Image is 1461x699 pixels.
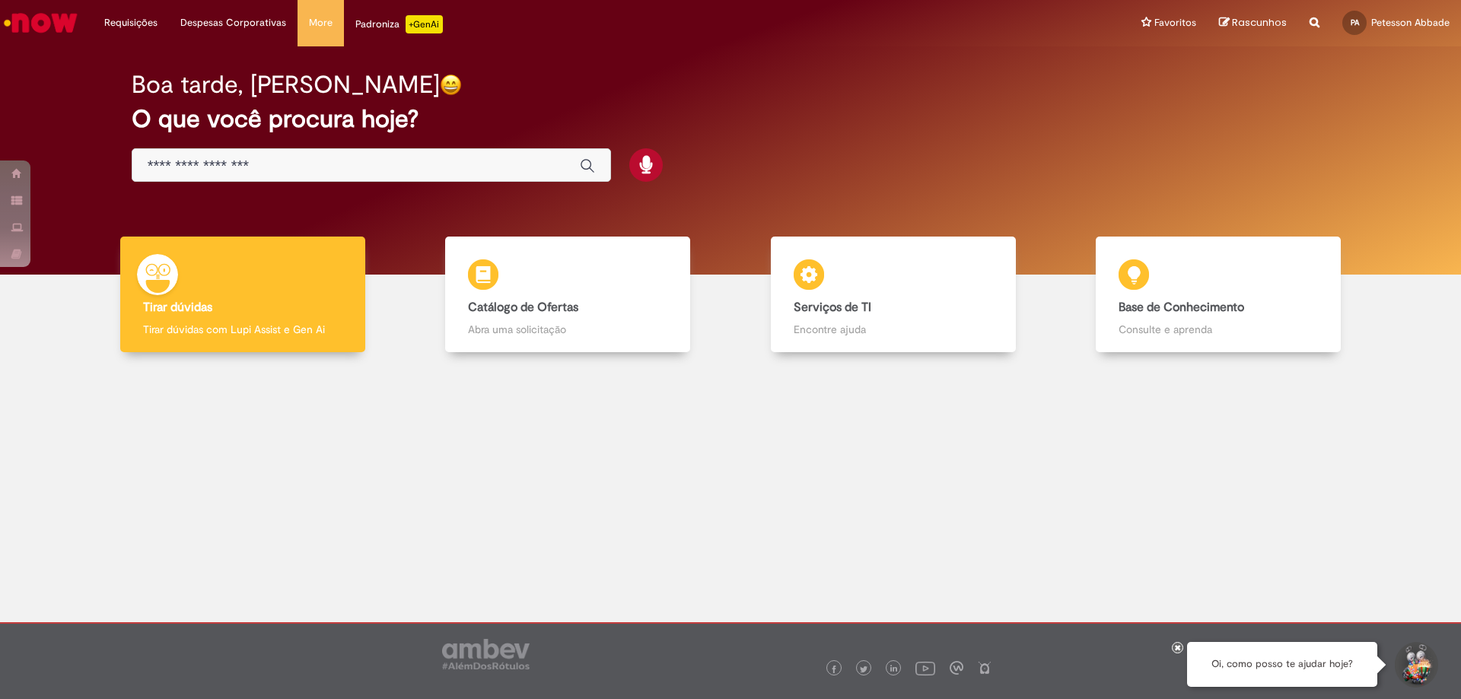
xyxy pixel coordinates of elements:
img: logo_footer_workplace.png [950,661,963,675]
span: Petesson Abbade [1371,16,1450,29]
a: Serviços de TI Encontre ajuda [730,237,1056,353]
button: Iniciar Conversa de Suporte [1393,642,1438,688]
h2: Boa tarde, [PERSON_NAME] [132,71,440,98]
p: Abra uma solicitação [468,322,667,337]
img: logo_footer_facebook.png [830,666,838,673]
p: Encontre ajuda [794,322,993,337]
a: Tirar dúvidas Tirar dúvidas com Lupi Assist e Gen Ai [80,237,406,353]
img: logo_footer_youtube.png [915,658,935,678]
a: Base de Conhecimento Consulte e aprenda [1056,237,1382,353]
img: logo_footer_linkedin.png [890,665,898,674]
div: Oi, como posso te ajudar hoje? [1187,642,1377,687]
b: Base de Conhecimento [1119,300,1244,315]
span: Rascunhos [1232,15,1287,30]
a: Rascunhos [1219,16,1287,30]
img: logo_footer_twitter.png [860,666,867,673]
img: logo_footer_ambev_rotulo_gray.png [442,639,530,669]
span: More [309,15,333,30]
span: Requisições [104,15,158,30]
img: happy-face.png [440,74,462,96]
b: Catálogo de Ofertas [468,300,578,315]
b: Tirar dúvidas [143,300,212,315]
img: ServiceNow [2,8,80,38]
span: PA [1351,17,1359,27]
span: Despesas Corporativas [180,15,286,30]
div: Padroniza [355,15,443,33]
p: Tirar dúvidas com Lupi Assist e Gen Ai [143,322,342,337]
img: logo_footer_naosei.png [978,661,992,675]
span: Favoritos [1154,15,1196,30]
b: Serviços de TI [794,300,871,315]
p: Consulte e aprenda [1119,322,1318,337]
a: Catálogo de Ofertas Abra uma solicitação [406,237,731,353]
p: +GenAi [406,15,443,33]
h2: O que você procura hoje? [132,106,1330,132]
